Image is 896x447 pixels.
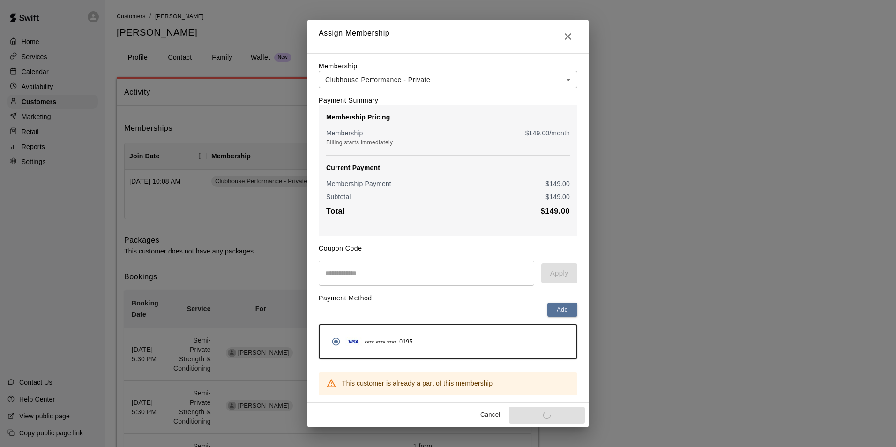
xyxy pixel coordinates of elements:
div: Clubhouse Performance - Private [319,71,577,88]
p: $ 149.00 [545,179,570,188]
button: Add [547,303,577,317]
div: This customer is already a part of this membership [342,375,493,392]
p: $ 149.00 [545,192,570,201]
h2: Assign Membership [307,20,589,53]
label: Payment Method [319,294,372,302]
img: Credit card brand logo [345,337,362,346]
label: Payment Summary [319,97,378,104]
p: Membership Payment [326,179,391,188]
p: $ 149.00 /month [525,128,570,138]
p: Current Payment [326,163,570,172]
p: Subtotal [326,192,351,201]
label: Membership [319,62,358,70]
span: Billing starts immediately [326,139,393,146]
label: Coupon Code [319,245,362,252]
b: Total [326,207,345,215]
span: 0195 [399,337,412,347]
p: Membership Pricing [326,112,570,122]
p: Membership [326,128,363,138]
button: Cancel [475,408,505,422]
button: Close [559,27,577,46]
b: $ 149.00 [541,207,570,215]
